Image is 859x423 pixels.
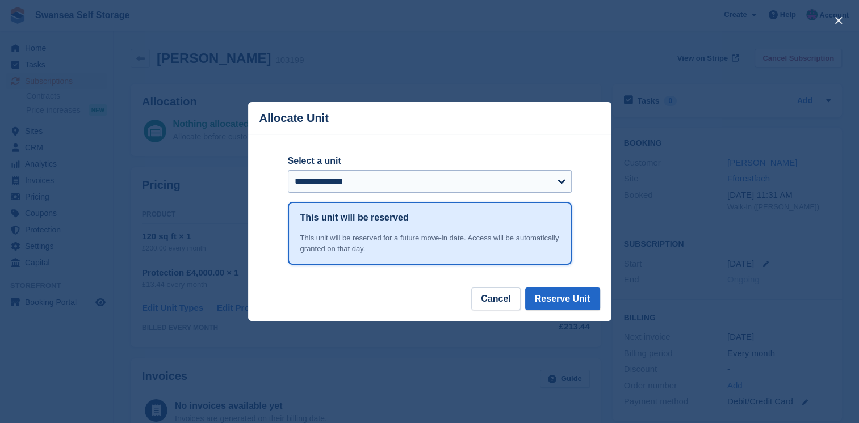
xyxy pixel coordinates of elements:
[525,287,600,310] button: Reserve Unit
[471,287,520,310] button: Cancel
[288,154,572,168] label: Select a unit
[829,11,848,29] button: close
[300,232,559,255] div: This unit will be reserved for a future move-in date. Access will be automatically granted on tha...
[259,112,329,125] p: Allocate Unit
[300,211,409,225] h1: This unit will be reserved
